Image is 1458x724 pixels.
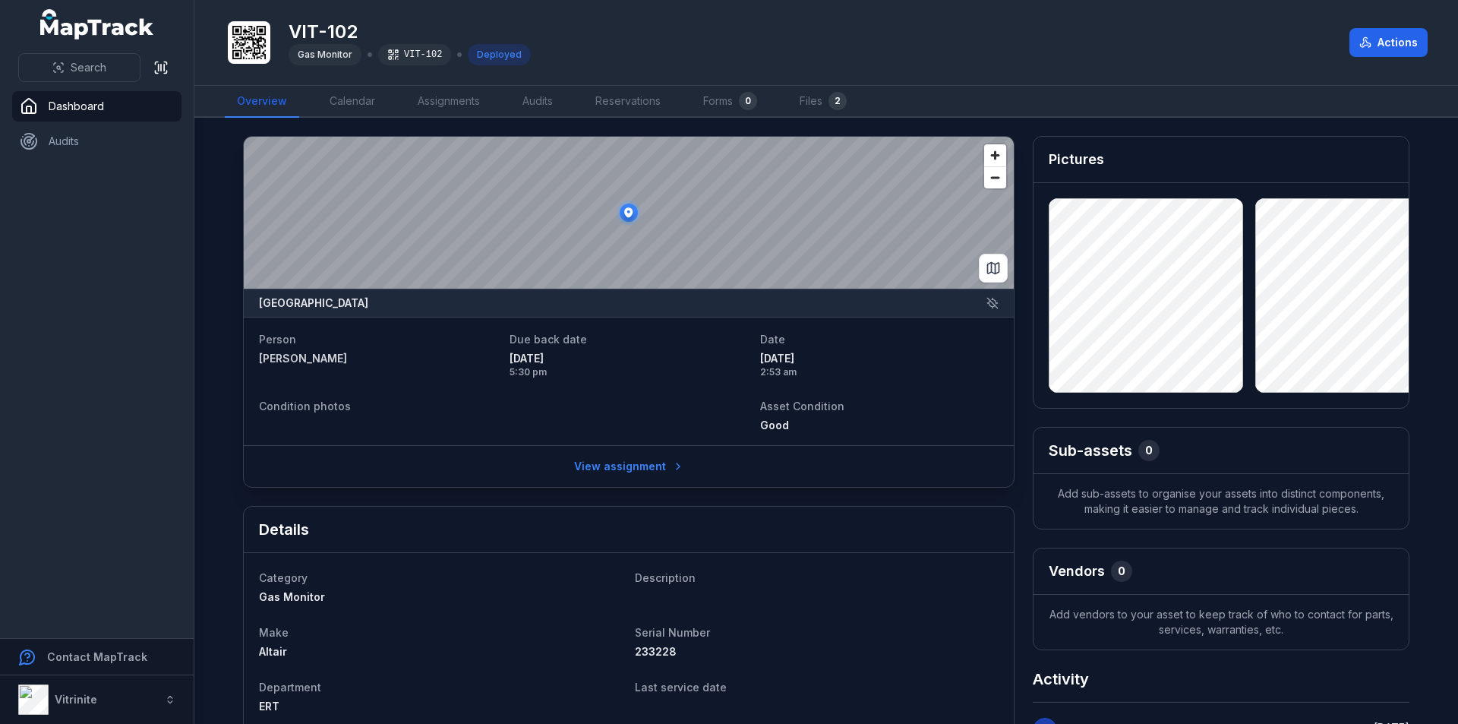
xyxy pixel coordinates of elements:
span: Last service date [635,681,727,694]
h2: Activity [1033,669,1089,690]
span: Gas Monitor [259,590,325,603]
span: Person [259,333,296,346]
div: 0 [1138,440,1160,461]
a: Audits [510,86,565,118]
strong: [GEOGRAPHIC_DATA] [259,296,368,311]
div: 0 [1111,561,1132,582]
div: VIT-102 [378,44,451,65]
span: Add sub-assets to organise your assets into distinct components, making it easier to manage and t... [1034,474,1409,529]
a: Calendar [317,86,387,118]
span: Condition photos [259,400,351,413]
span: [DATE] [760,351,999,366]
a: MapTrack [40,9,154,40]
h3: Vendors [1049,561,1105,582]
span: Good [760,419,789,432]
a: Audits [12,126,181,156]
a: Dashboard [12,91,181,122]
span: Add vendors to your asset to keep track of who to contact for parts, services, warranties, etc. [1034,595,1409,650]
span: 5:30 pm [510,366,748,378]
canvas: Map [244,137,1014,289]
span: [DATE] [510,351,748,366]
h2: Sub-assets [1049,440,1132,461]
span: Date [760,333,785,346]
span: 233228 [635,645,677,658]
h2: Details [259,519,309,540]
span: Due back date [510,333,587,346]
h1: VIT-102 [289,20,531,44]
span: Description [635,571,696,584]
a: Overview [225,86,299,118]
button: Zoom in [984,144,1006,166]
span: Search [71,60,106,75]
div: 0 [739,92,757,110]
div: Deployed [468,44,531,65]
button: Search [18,53,140,82]
button: Zoom out [984,166,1006,188]
a: Files2 [787,86,859,118]
button: Switch to Map View [979,254,1008,283]
time: 07/09/2025, 5:30:00 pm [510,351,748,378]
strong: Vitrinite [55,693,97,706]
span: ERT [259,700,279,713]
span: Category [259,571,308,584]
span: Asset Condition [760,400,844,413]
time: 07/09/2025, 2:53:54 am [760,351,999,378]
a: [PERSON_NAME] [259,351,497,366]
span: 2:53 am [760,366,999,378]
span: Make [259,626,289,639]
a: Reservations [583,86,673,118]
span: Gas Monitor [298,49,352,60]
div: 2 [828,92,847,110]
a: View assignment [564,452,694,481]
a: Forms0 [691,86,769,118]
span: Department [259,681,321,694]
button: Actions [1349,28,1428,57]
h3: Pictures [1049,149,1104,170]
a: Assignments [406,86,492,118]
span: Serial Number [635,626,710,639]
span: Altair [259,645,287,658]
strong: Contact MapTrack [47,650,147,663]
